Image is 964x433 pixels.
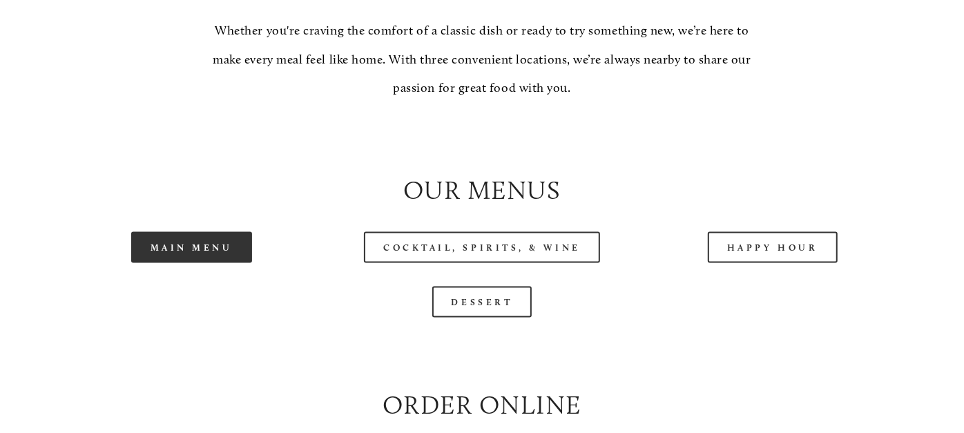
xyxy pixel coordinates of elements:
a: Dessert [432,287,532,318]
h2: Order Online [58,388,907,424]
h2: Our Menus [58,173,907,209]
a: Cocktail, Spirits, & Wine [364,232,600,263]
a: Happy Hour [708,232,838,263]
a: Main Menu [131,232,252,263]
